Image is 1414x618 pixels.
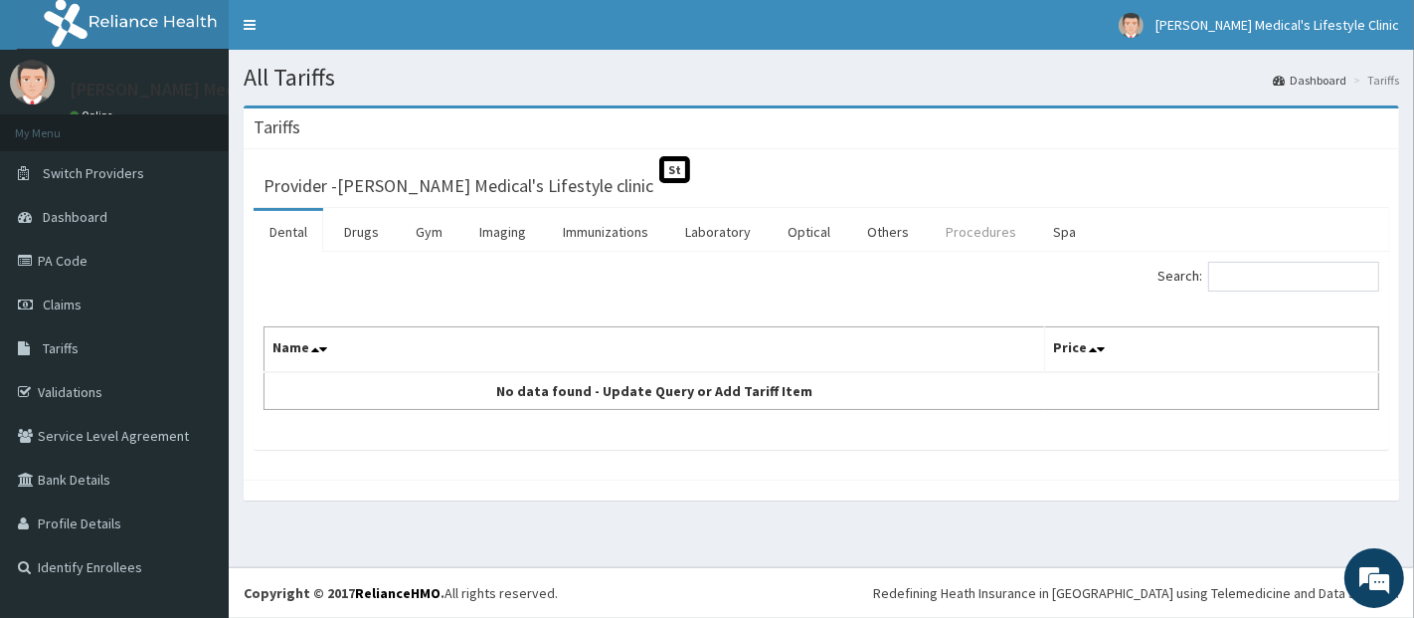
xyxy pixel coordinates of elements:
h3: Tariffs [254,118,300,136]
a: Others [851,211,925,253]
footer: All rights reserved. [229,567,1414,618]
img: User Image [1119,13,1144,38]
img: User Image [10,60,55,104]
a: Spa [1037,211,1092,253]
h3: Provider - [PERSON_NAME] Medical's Lifestyle clinic [264,177,653,195]
a: Immunizations [547,211,664,253]
strong: Copyright © 2017 . [244,584,444,602]
label: Search: [1157,262,1379,292]
span: Tariffs [43,339,79,357]
a: Optical [772,211,846,253]
a: Dashboard [1273,72,1346,89]
a: Dental [254,211,323,253]
h1: All Tariffs [244,65,1399,91]
a: Laboratory [669,211,767,253]
td: No data found - Update Query or Add Tariff Item [265,372,1045,410]
span: Claims [43,296,82,313]
span: Dashboard [43,208,107,226]
div: Redefining Heath Insurance in [GEOGRAPHIC_DATA] using Telemedicine and Data Science! [873,583,1399,603]
li: Tariffs [1348,72,1399,89]
span: St [659,156,690,183]
span: Switch Providers [43,164,144,182]
a: RelianceHMO [355,584,441,602]
th: Name [265,327,1045,373]
input: Search: [1208,262,1379,292]
th: Price [1044,327,1378,373]
span: [PERSON_NAME] Medical's Lifestyle Clinic [1155,16,1399,34]
a: Drugs [328,211,395,253]
a: Online [70,108,117,122]
a: Gym [400,211,458,253]
p: [PERSON_NAME] Medical's Lifestyle Clinic [70,81,395,99]
a: Imaging [463,211,542,253]
a: Procedures [930,211,1032,253]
